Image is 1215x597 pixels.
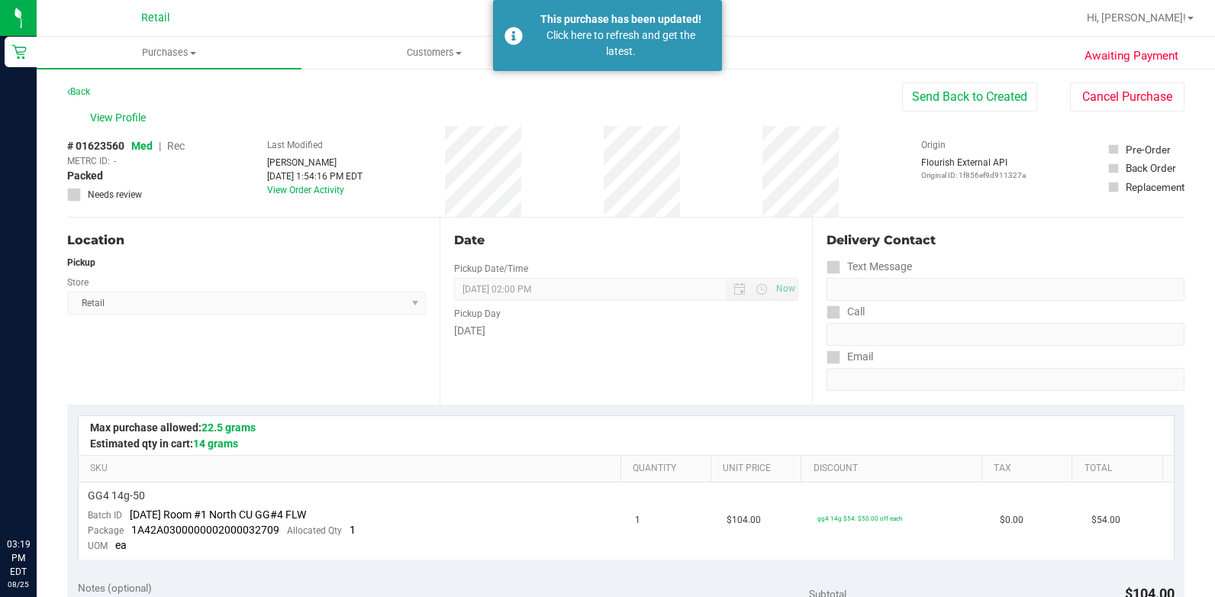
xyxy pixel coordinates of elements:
span: 1A42A0300000002000032709 [131,524,279,536]
span: GG4 14g-50 [88,489,145,503]
span: UOM [88,541,108,551]
span: Med [131,140,153,152]
a: Customers [301,37,566,69]
span: [DATE] Room #1 North CU GG#4 FLW [130,508,306,521]
span: Retail [141,11,170,24]
p: 03:19 PM EDT [7,537,30,579]
button: Cancel Purchase [1070,82,1184,111]
a: Total [1084,463,1157,475]
input: Format: (999) 999-9999 [827,323,1184,346]
label: Origin [921,138,946,152]
p: Original ID: 1f856ef9d911327a [921,169,1026,181]
span: 1 [350,524,356,536]
iframe: Resource center [15,475,61,521]
span: Packed [67,168,103,184]
span: 1 [635,513,640,528]
span: $104.00 [727,513,761,528]
a: Unit Price [723,463,795,475]
inline-svg: Retail [11,44,27,60]
span: 14 grams [193,437,238,450]
div: Click here to refresh and get the latest. [531,27,711,60]
div: Pre-Order [1126,142,1171,157]
label: Call [827,301,865,323]
div: [DATE] 1:54:16 PM EDT [267,169,363,183]
span: METRC ID: [67,154,110,168]
span: Purchases [37,46,301,60]
label: Text Message [827,256,912,278]
button: Send Back to Created [902,82,1037,111]
a: Back [67,86,90,97]
label: Pickup Date/Time [454,262,528,276]
span: Awaiting Payment [1084,47,1178,65]
input: Format: (999) 999-9999 [827,278,1184,301]
span: - [114,154,116,168]
label: Store [67,276,89,289]
label: Pickup Day [454,307,501,321]
div: Location [67,231,426,250]
a: View Order Activity [267,185,344,195]
div: [DATE] [454,323,798,339]
span: Estimated qty in cart: [90,437,238,450]
span: $54.00 [1091,513,1120,528]
div: This purchase has been updated! [531,11,711,27]
a: Discount [814,463,976,475]
a: SKU [90,463,614,475]
span: ea [115,539,127,551]
div: [PERSON_NAME] [267,156,363,169]
p: 08/25 [7,579,30,590]
span: Hi, [PERSON_NAME]! [1087,11,1186,24]
span: Package [88,525,124,536]
a: Quantity [633,463,705,475]
span: # 01623560 [67,138,124,154]
span: 22.5 grams [201,421,256,434]
div: Replacement [1126,179,1184,195]
a: Purchases [37,37,301,69]
span: $0.00 [1000,513,1023,528]
div: Flourish External API [921,156,1026,181]
span: Max purchase allowed: [90,421,256,434]
span: Notes (optional) [78,582,152,594]
span: View Profile [90,110,151,126]
span: gg4 14g $54: $50.00 off each [817,515,902,522]
span: Allocated Qty [287,525,342,536]
div: Date [454,231,798,250]
strong: Pickup [67,257,95,268]
span: Needs review [88,188,142,202]
span: | [159,140,161,152]
div: Delivery Contact [827,231,1184,250]
div: Back Order [1126,160,1176,176]
span: Customers [302,46,566,60]
a: Tax [994,463,1066,475]
label: Email [827,346,873,368]
iframe: Resource center unread badge [45,473,63,491]
span: Batch ID [88,510,122,521]
span: Rec [167,140,185,152]
label: Last Modified [267,138,323,152]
